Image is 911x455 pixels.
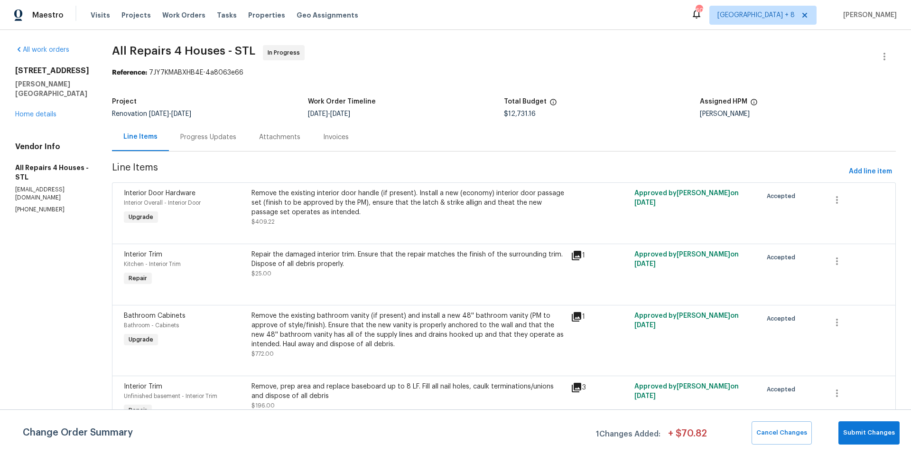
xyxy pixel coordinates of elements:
span: 1 Changes Added: [596,425,660,445]
span: Projects [121,10,151,20]
div: 60 [696,6,702,15]
span: [GEOGRAPHIC_DATA] + 8 [717,10,795,20]
button: Add line item [845,163,896,180]
p: [EMAIL_ADDRESS][DOMAIN_NAME] [15,186,89,202]
span: In Progress [268,48,304,57]
div: Repair the damaged interior trim. Ensure that the repair matches the finish of the surrounding tr... [251,250,565,269]
button: Cancel Changes [752,421,812,445]
p: [PHONE_NUMBER] [15,206,89,214]
span: Repair [125,274,151,283]
div: Attachments [259,133,300,142]
span: The total cost of line items that have been proposed by Opendoor. This sum includes line items th... [549,98,557,111]
span: [DATE] [634,322,656,329]
span: Add line item [849,166,892,178]
span: Line Items [112,163,845,180]
span: [DATE] [330,111,350,117]
span: Kitchen - Interior Trim [124,261,181,267]
span: [DATE] [149,111,169,117]
span: + $ 70.82 [668,429,707,445]
div: Invoices [323,133,349,142]
div: Remove the existing bathroom vanity (if present) and install a new 48'' bathroom vanity (PM to ap... [251,311,565,349]
h4: Vendor Info [15,142,89,152]
span: [DATE] [634,393,656,399]
span: Properties [248,10,285,20]
span: Upgrade [125,335,157,344]
span: $409.22 [251,219,275,225]
h5: Work Order Timeline [308,98,376,105]
span: Geo Assignments [297,10,358,20]
span: Tasks [217,12,237,19]
div: Line Items [123,132,158,142]
span: $12,731.16 [504,111,536,117]
span: [DATE] [171,111,191,117]
span: [PERSON_NAME] [839,10,897,20]
span: - [308,111,350,117]
span: Approved by [PERSON_NAME] on [634,190,739,206]
span: The hpm assigned to this work order. [750,98,758,111]
span: [DATE] [634,261,656,267]
span: Accepted [767,385,799,394]
h5: [PERSON_NAME][GEOGRAPHIC_DATA] [15,79,89,98]
span: Cancel Changes [756,427,807,438]
span: Visits [91,10,110,20]
span: Repair [125,406,151,415]
span: [DATE] [634,199,656,206]
span: Approved by [PERSON_NAME] on [634,313,739,329]
span: Bathroom - Cabinets [124,322,179,328]
span: Accepted [767,253,799,262]
h2: [STREET_ADDRESS] [15,66,89,76]
a: All work orders [15,47,69,53]
div: 3 [571,382,629,393]
div: Remove, prep area and replace baseboard up to 8 LF. Fill all nail holes, caulk terminations/union... [251,382,565,401]
div: 1 [571,311,629,322]
span: Approved by [PERSON_NAME] on [634,251,739,267]
h5: Project [112,98,137,105]
span: Submit Changes [843,427,895,438]
span: Approved by [PERSON_NAME] on [634,383,739,399]
div: Progress Updates [180,133,236,142]
span: $25.00 [251,271,271,276]
h5: Total Budget [504,98,547,105]
span: $196.00 [251,403,275,408]
span: Accepted [767,191,799,201]
span: Work Orders [162,10,205,20]
span: Interior Door Hardware [124,190,195,197]
span: [DATE] [308,111,328,117]
span: $772.00 [251,351,274,357]
span: Unfinished basement - Interior Trim [124,393,217,399]
span: - [149,111,191,117]
div: [PERSON_NAME] [700,111,896,117]
span: Renovation [112,111,191,117]
span: Interior Overall - Interior Door [124,200,201,206]
h5: All Repairs 4 Houses - STL [15,163,89,182]
button: Submit Changes [838,421,900,445]
span: Accepted [767,314,799,323]
h5: Assigned HPM [700,98,747,105]
div: Remove the existing interior door handle (if present). Install a new (economy) interior door pass... [251,189,565,217]
span: Interior Trim [124,383,162,390]
b: Reference: [112,69,147,76]
a: Home details [15,111,56,118]
span: Maestro [32,10,64,20]
span: All Repairs 4 Houses - STL [112,45,255,57]
div: 1 [571,250,629,261]
span: Upgrade [125,212,157,222]
div: 7JY7KMABXHB4E-4a8063e66 [112,68,896,77]
span: Interior Trim [124,251,162,258]
span: Bathroom Cabinets [124,313,186,319]
span: Change Order Summary [23,421,133,445]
